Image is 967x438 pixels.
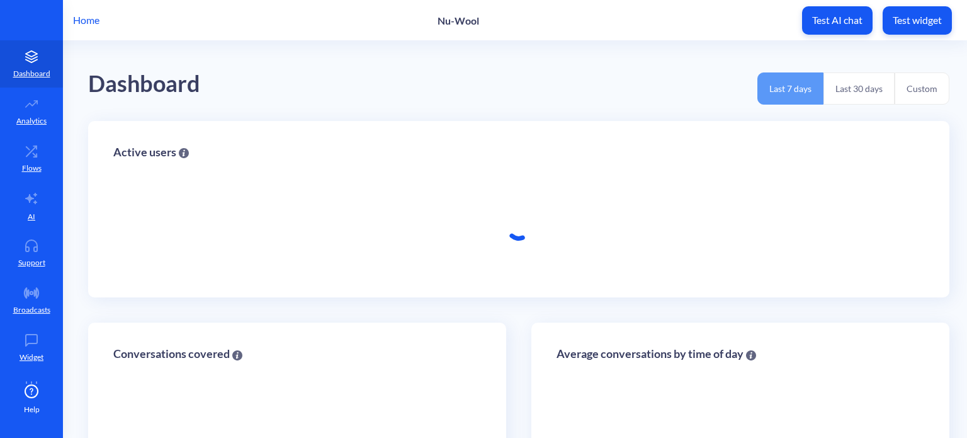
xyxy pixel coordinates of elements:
div: Average conversations by time of day [557,348,756,360]
button: Last 7 days [757,72,823,105]
div: Active users [113,146,189,158]
button: Custom [895,72,949,105]
p: Broadcasts [13,304,50,316]
p: Support [18,257,45,268]
p: Test AI chat [812,14,862,26]
p: Widget [20,352,43,363]
p: Dashboard [13,68,50,79]
p: Home [73,13,99,28]
button: Test AI chat [802,6,873,35]
div: Dashboard [88,66,200,102]
button: Last 30 days [823,72,895,105]
div: Conversations covered [113,348,242,360]
span: Help [24,404,40,415]
p: Test widget [893,14,942,26]
p: Flows [22,163,42,174]
p: AI [28,211,35,222]
p: Analytics [16,115,47,127]
p: Nu-Wool [438,14,479,26]
button: Test widget [883,6,952,35]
